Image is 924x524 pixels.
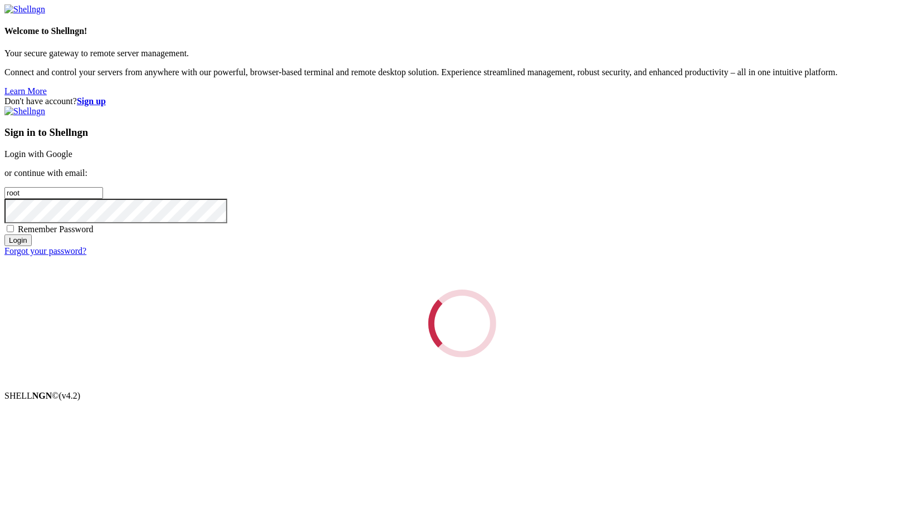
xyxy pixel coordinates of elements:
a: Learn More [4,86,47,96]
span: 4.2.0 [59,391,81,400]
a: Sign up [77,96,106,106]
a: Forgot your password? [4,246,86,256]
div: Loading... [421,282,503,364]
h3: Sign in to Shellngn [4,126,920,139]
div: Don't have account? [4,96,920,106]
a: Login with Google [4,149,72,159]
b: NGN [32,391,52,400]
img: Shellngn [4,4,45,14]
input: Remember Password [7,225,14,232]
img: Shellngn [4,106,45,116]
input: Login [4,234,32,246]
p: Connect and control your servers from anywhere with our powerful, browser-based terminal and remo... [4,67,920,77]
input: Email address [4,187,103,199]
h4: Welcome to Shellngn! [4,26,920,36]
p: Your secure gateway to remote server management. [4,48,920,58]
span: SHELL © [4,391,80,400]
p: or continue with email: [4,168,920,178]
span: Remember Password [18,224,94,234]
